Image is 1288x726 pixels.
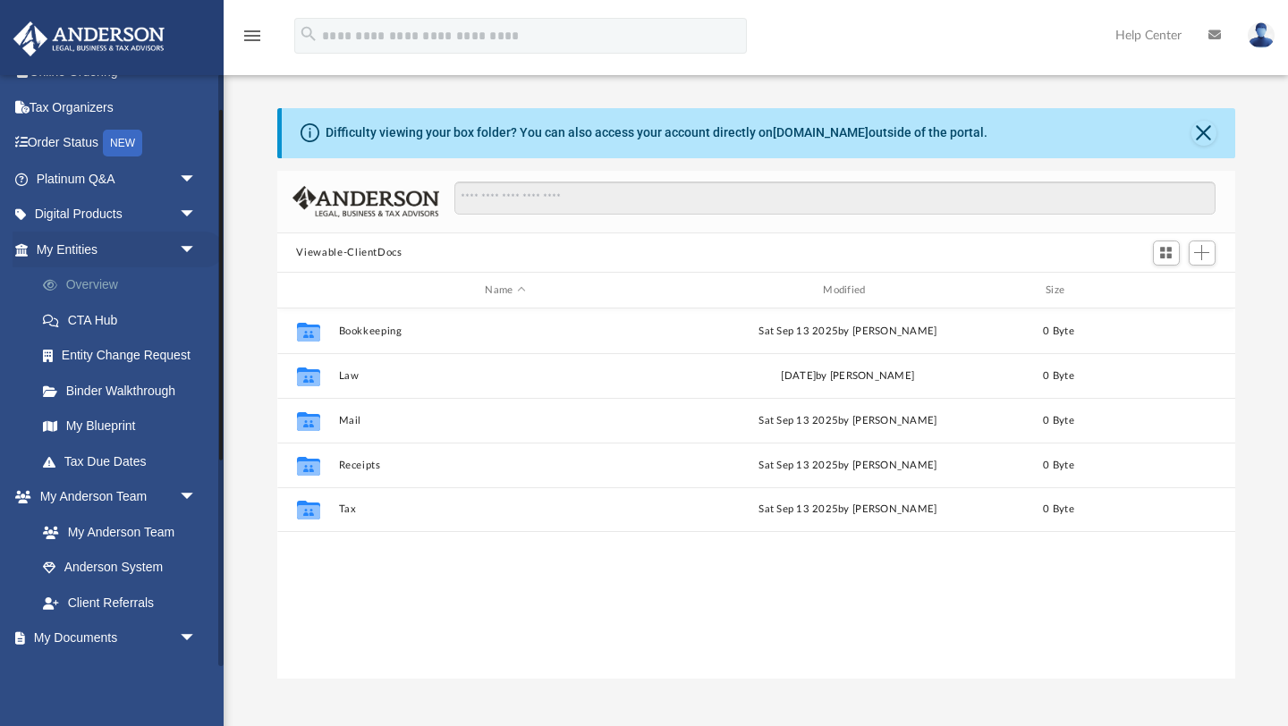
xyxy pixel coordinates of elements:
[326,123,987,142] div: Difficulty viewing your box folder? You can also access your account directly on outside of the p...
[241,25,263,46] i: menu
[681,413,1015,429] div: Sat Sep 13 2025 by [PERSON_NAME]
[1189,241,1216,266] button: Add
[338,415,673,426] button: Mail
[8,21,170,56] img: Anderson Advisors Platinum Portal
[179,479,215,516] span: arrow_drop_down
[681,502,1015,518] div: Sat Sep 13 2025 by [PERSON_NAME]
[13,89,224,125] a: Tax Organizers
[681,368,1015,384] div: [DATE] by [PERSON_NAME]
[25,585,215,620] a: Client Referrals
[337,283,672,299] div: Name
[1043,504,1074,514] span: 0 Byte
[1043,371,1074,381] span: 0 Byte
[1153,241,1180,266] button: Switch to Grid View
[338,325,673,337] button: Bookkeeping
[284,283,329,299] div: id
[25,267,224,303] a: Overview
[13,232,224,267] a: My Entitiesarrow_drop_down
[1248,22,1275,48] img: User Pic
[13,125,224,162] a: Order StatusNEW
[680,283,1014,299] div: Modified
[13,197,224,232] a: Digital Productsarrow_drop_down
[13,479,215,515] a: My Anderson Teamarrow_drop_down
[25,338,224,374] a: Entity Change Request
[299,24,318,44] i: search
[241,34,263,46] a: menu
[103,130,142,156] div: NEW
[25,302,224,338] a: CTA Hub
[296,245,402,261] button: Viewable-ClientDocs
[681,458,1015,474] div: Sat Sep 13 2025 by [PERSON_NAME]
[338,460,673,471] button: Receipts
[1043,460,1074,470] span: 0 Byte
[179,197,215,233] span: arrow_drop_down
[773,125,869,139] a: [DOMAIN_NAME]
[25,373,224,409] a: Binder Walkthrough
[13,620,215,656] a: My Documentsarrow_drop_down
[454,181,1215,215] input: Search files and folders
[1043,416,1074,426] span: 0 Byte
[1043,326,1074,336] span: 0 Byte
[1022,283,1094,299] div: Size
[1191,121,1216,146] button: Close
[25,655,206,691] a: Box
[338,504,673,516] button: Tax
[13,161,224,197] a: Platinum Q&Aarrow_drop_down
[179,232,215,268] span: arrow_drop_down
[1102,283,1227,299] div: id
[25,514,206,550] a: My Anderson Team
[25,550,215,586] a: Anderson System
[338,370,673,382] button: Law
[179,620,215,657] span: arrow_drop_down
[25,443,224,479] a: Tax Due Dates
[681,324,1015,340] div: Sat Sep 13 2025 by [PERSON_NAME]
[179,161,215,198] span: arrow_drop_down
[25,409,215,444] a: My Blueprint
[277,308,1235,680] div: grid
